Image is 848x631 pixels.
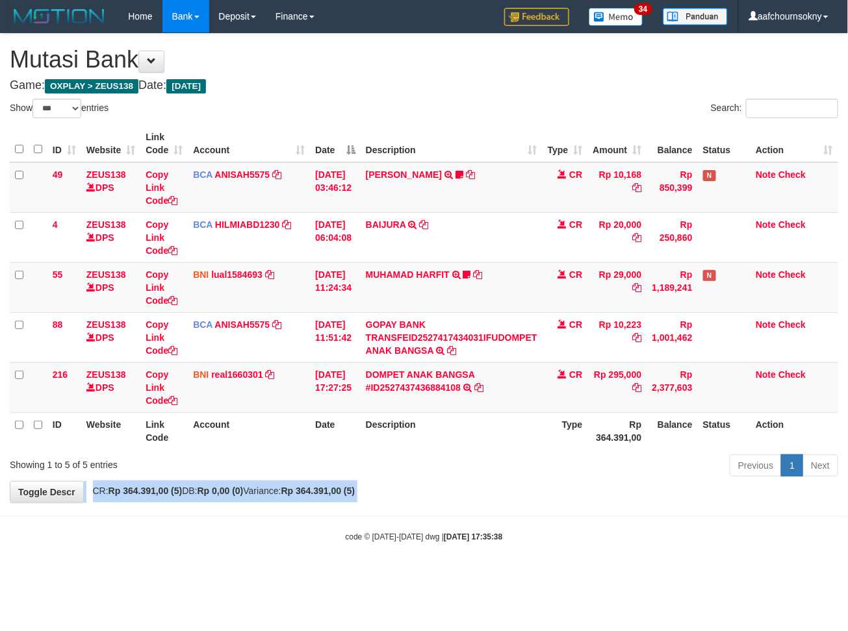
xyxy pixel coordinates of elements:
a: Check [778,319,806,330]
a: Copy Link Code [146,369,177,406]
h1: Mutasi Bank [10,47,838,73]
img: Feedback.jpg [504,8,569,26]
th: Link Code: activate to sort column ascending [140,125,188,162]
span: BNI [193,369,209,380]
span: CR [569,219,582,230]
a: ANISAH5575 [214,319,270,330]
td: Rp 10,223 [587,312,647,362]
td: Rp 1,189,241 [647,262,697,312]
th: Date: activate to sort column descending [310,125,361,162]
td: Rp 29,000 [587,262,647,312]
a: ZEUS138 [86,319,126,330]
span: 55 [53,269,63,280]
a: Copy DOMPET ANAK BANGSA #ID2527437436884108 to clipboard [474,382,483,393]
select: Showentries [32,99,81,118]
a: Previous [730,454,782,476]
a: Check [778,369,806,380]
a: Toggle Descr [10,481,84,503]
label: Search: [711,99,838,118]
a: Note [756,269,776,280]
strong: Rp 0,00 (0) [198,486,244,496]
img: panduan.png [663,8,728,25]
a: Copy lual1584693 to clipboard [265,269,274,280]
a: Copy GOPAY BANK TRANSFEID2527417434031IFUDOMPET ANAK BANGSA to clipboard [447,345,456,356]
span: CR [569,319,582,330]
a: lual1584693 [211,269,263,280]
td: Rp 10,168 [587,162,647,213]
th: Balance [647,125,697,162]
span: 4 [53,219,58,230]
th: ID [47,412,81,449]
span: Has Note [703,270,716,281]
td: DPS [81,262,140,312]
a: Copy ANISAH5575 to clipboard [272,319,281,330]
th: Type [543,412,588,449]
th: Account: activate to sort column ascending [188,125,310,162]
td: DPS [81,362,140,412]
a: Copy Rp 20,000 to clipboard [632,232,641,243]
a: Note [756,369,776,380]
span: 216 [53,369,68,380]
label: Show entries [10,99,109,118]
a: Copy ANISAH5575 to clipboard [272,169,281,180]
th: Description [361,412,543,449]
a: Copy Link Code [146,219,177,256]
img: Button%20Memo.svg [589,8,643,26]
span: BNI [193,269,209,280]
a: Copy Rp 10,168 to clipboard [632,182,641,193]
span: BCA [193,169,212,180]
a: Copy BAIJURA to clipboard [419,219,428,230]
a: HILMIABD1230 [215,219,280,230]
td: Rp 20,000 [587,212,647,262]
a: GOPAY BANK TRANSFEID2527417434031IFUDOMPET ANAK BANGSA [366,319,537,356]
td: DPS [81,212,140,262]
a: Copy Rp 295,000 to clipboard [632,382,641,393]
th: Status [698,125,751,162]
a: [PERSON_NAME] [366,169,442,180]
a: MUHAMAD HARFIT [366,269,450,280]
td: DPS [81,312,140,362]
th: ID: activate to sort column ascending [47,125,81,162]
a: DOMPET ANAK BANGSA #ID2527437436884108 [366,369,475,393]
a: Copy HILMIABD1230 to clipboard [282,219,291,230]
td: Rp 2,377,603 [647,362,697,412]
span: 49 [53,169,63,180]
th: Description: activate to sort column ascending [361,125,543,162]
span: CR [569,269,582,280]
a: Note [756,219,776,230]
a: ANISAH5575 [214,169,270,180]
a: 1 [781,454,803,476]
th: Website: activate to sort column ascending [81,125,140,162]
span: 88 [53,319,63,330]
a: Note [756,169,776,180]
img: MOTION_logo.png [10,6,109,26]
th: Website [81,412,140,449]
small: code © [DATE]-[DATE] dwg | [346,532,503,541]
span: CR: DB: Variance: [86,486,355,496]
td: [DATE] 06:04:08 [310,212,361,262]
span: 34 [634,3,652,15]
span: OXPLAY > ZEUS138 [45,79,138,93]
th: Date [310,412,361,449]
span: [DATE] [166,79,206,93]
a: Copy MUHAMAD HARFIT to clipboard [474,269,483,280]
th: Action: activate to sort column ascending [751,125,838,162]
th: Action [751,412,838,449]
td: Rp 250,860 [647,212,697,262]
span: BCA [193,219,212,230]
td: Rp 295,000 [587,362,647,412]
a: Check [778,169,806,180]
td: Rp 850,399 [647,162,697,213]
a: Copy Rp 29,000 to clipboard [632,282,641,293]
a: Copy real1660301 to clipboard [266,369,275,380]
a: Copy Link Code [146,319,177,356]
th: Amount: activate to sort column ascending [587,125,647,162]
td: Rp 1,001,462 [647,312,697,362]
th: Rp 364.391,00 [587,412,647,449]
th: Balance [647,412,697,449]
th: Status [698,412,751,449]
h4: Game: Date: [10,79,838,92]
td: [DATE] 11:51:42 [310,312,361,362]
th: Account [188,412,310,449]
a: ZEUS138 [86,269,126,280]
